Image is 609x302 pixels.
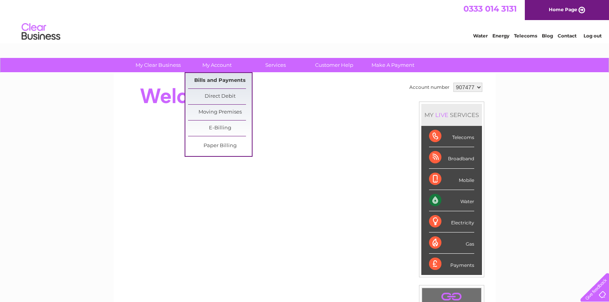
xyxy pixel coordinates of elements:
[244,58,307,72] a: Services
[21,20,61,44] img: logo.png
[514,33,537,39] a: Telecoms
[492,33,509,39] a: Energy
[429,190,474,211] div: Water
[188,120,252,136] a: E-Billing
[185,58,249,72] a: My Account
[429,232,474,254] div: Gas
[429,126,474,147] div: Telecoms
[429,254,474,275] div: Payments
[407,81,451,94] td: Account number
[473,33,488,39] a: Water
[361,58,425,72] a: Make A Payment
[558,33,577,39] a: Contact
[463,4,517,14] a: 0333 014 3131
[429,147,474,168] div: Broadband
[421,104,482,126] div: MY SERVICES
[188,89,252,104] a: Direct Debit
[429,169,474,190] div: Mobile
[302,58,366,72] a: Customer Help
[188,138,252,154] a: Paper Billing
[434,111,450,119] div: LIVE
[584,33,602,39] a: Log out
[188,73,252,88] a: Bills and Payments
[188,105,252,120] a: Moving Premises
[122,4,487,37] div: Clear Business is a trading name of Verastar Limited (registered in [GEOGRAPHIC_DATA] No. 3667643...
[542,33,553,39] a: Blog
[126,58,190,72] a: My Clear Business
[429,211,474,232] div: Electricity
